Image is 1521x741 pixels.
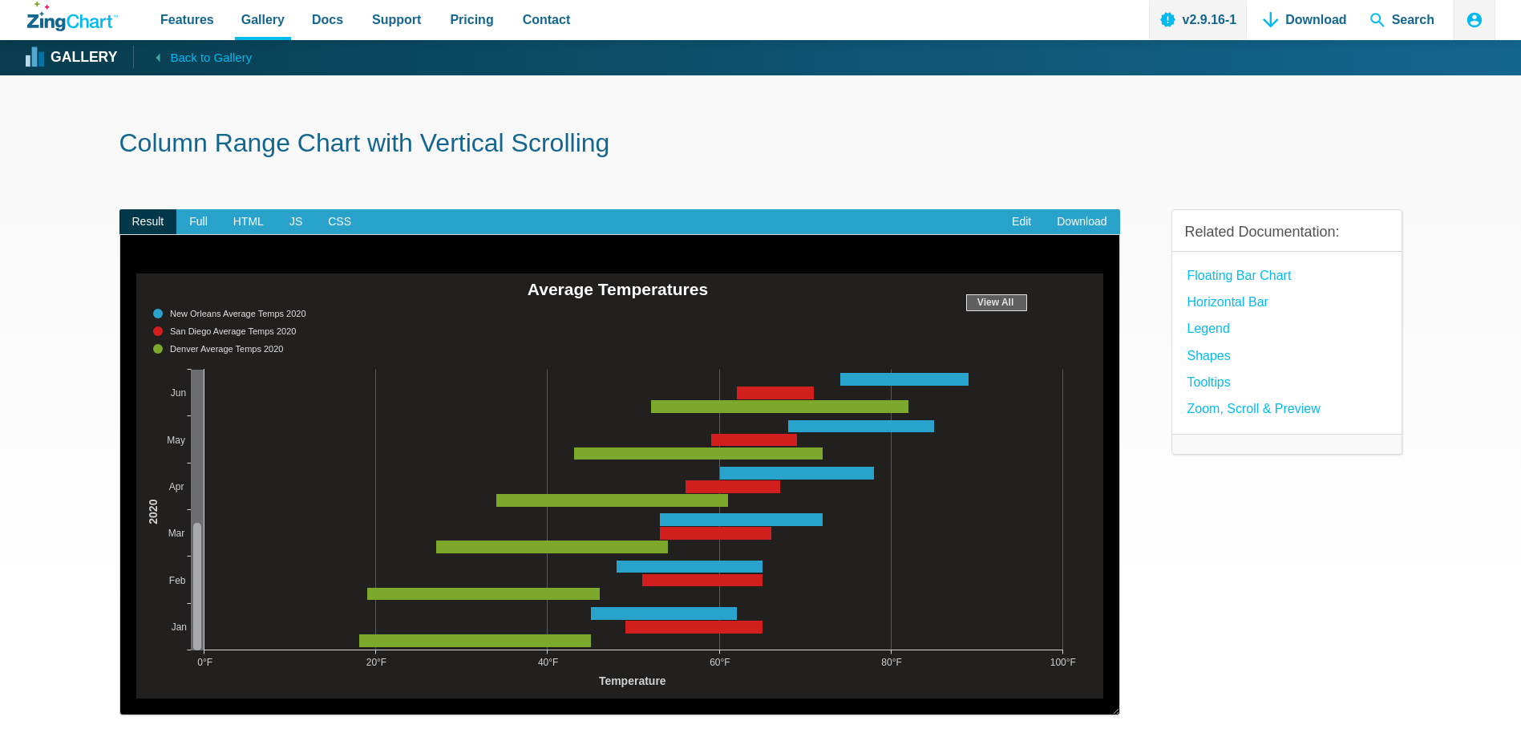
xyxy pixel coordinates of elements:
a: Horizontal Bar [1187,291,1268,313]
span: Features [160,9,214,30]
span: Gallery [241,9,285,30]
a: Zoom, Scroll & Preview [1187,398,1321,419]
h3: Related Documentation: [1185,223,1389,241]
a: Legend [1187,318,1230,339]
h1: Column Range Chart with Vertical Scrolling [119,127,1402,163]
a: Download [1044,209,1119,235]
span: Full [176,209,220,235]
a: Edit [999,209,1044,235]
a: ZingChart Logo. Click to return to the homepage [27,2,118,31]
span: Result [119,209,177,235]
span: Docs [312,9,343,30]
span: Contact [523,9,571,30]
a: Gallery [27,46,117,70]
span: CSS [315,209,364,235]
a: Shapes [1187,345,1231,366]
div: ​ [119,234,1120,715]
span: JS [277,209,315,235]
a: Tooltips [1187,371,1231,393]
span: Support [372,9,421,30]
span: Back to Gallery [170,47,252,68]
span: HTML [220,209,277,235]
a: Floating Bar Chart [1187,265,1292,286]
a: Back to Gallery [133,46,252,68]
strong: Gallery [51,51,117,65]
span: Pricing [450,9,493,30]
